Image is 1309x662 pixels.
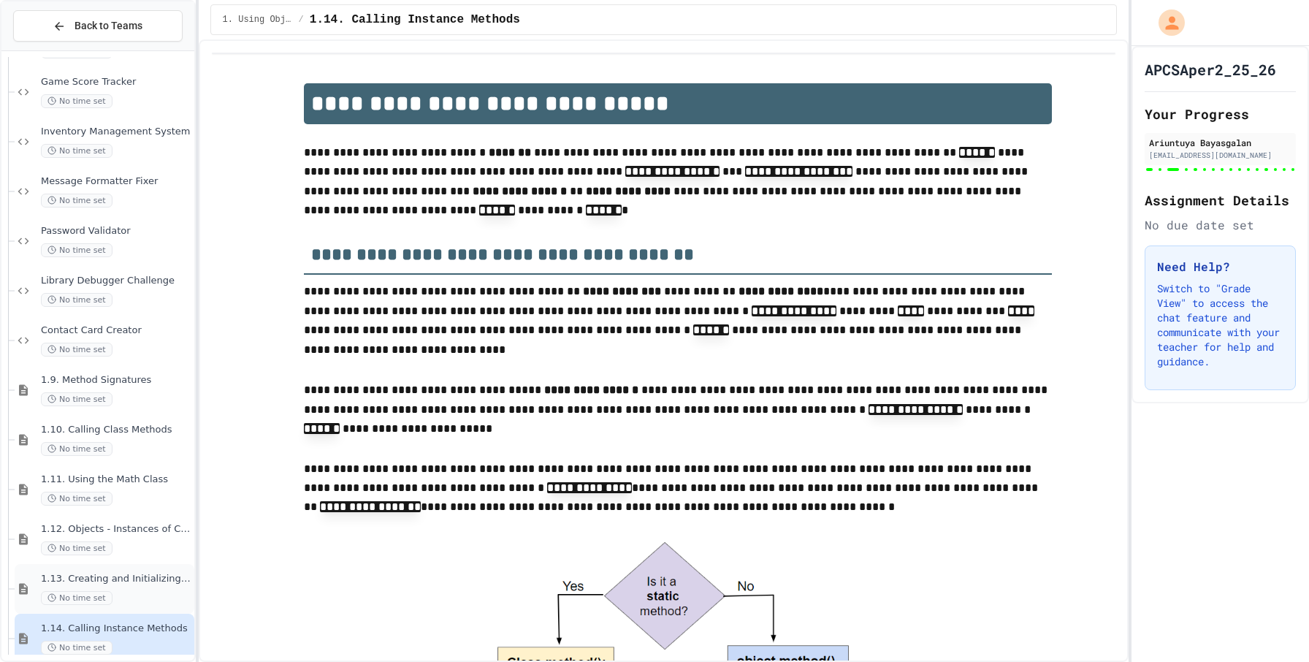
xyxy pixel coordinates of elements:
button: Back to Teams [13,10,183,42]
h2: Assignment Details [1145,190,1296,210]
span: No time set [41,591,112,605]
span: Contact Card Creator [41,324,191,337]
span: No time set [41,541,112,555]
span: Message Formatter Fixer [41,175,191,188]
span: No time set [41,243,112,257]
div: No due date set [1145,216,1296,234]
p: Switch to "Grade View" to access the chat feature and communicate with your teacher for help and ... [1157,281,1283,369]
h3: Need Help? [1157,258,1283,275]
span: 1.12. Objects - Instances of Classes [41,523,191,536]
span: 1.14. Calling Instance Methods [41,623,191,635]
h1: APCSAper2_25_26 [1145,59,1276,80]
span: Password Validator [41,225,191,237]
div: [EMAIL_ADDRESS][DOMAIN_NAME] [1149,150,1291,161]
span: No time set [41,94,112,108]
span: 1.13. Creating and Initializing Objects: Constructors [41,573,191,585]
span: No time set [41,194,112,208]
span: Game Score Tracker [41,76,191,88]
span: 1.14. Calling Instance Methods [310,11,520,28]
div: My Account [1143,6,1188,39]
span: Inventory Management System [41,126,191,138]
span: Library Debugger Challenge [41,275,191,287]
span: No time set [41,641,112,655]
span: No time set [41,144,112,158]
span: No time set [41,492,112,506]
span: No time set [41,293,112,307]
span: 1.9. Method Signatures [41,374,191,387]
span: Back to Teams [75,18,142,34]
span: 1.11. Using the Math Class [41,473,191,486]
span: / [299,14,304,26]
span: 1.10. Calling Class Methods [41,424,191,436]
span: No time set [41,442,112,456]
h2: Your Progress [1145,104,1296,124]
span: No time set [41,392,112,406]
span: 1. Using Objects and Methods [223,14,293,26]
div: Ariuntuya Bayasgalan [1149,136,1291,149]
span: No time set [41,343,112,357]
